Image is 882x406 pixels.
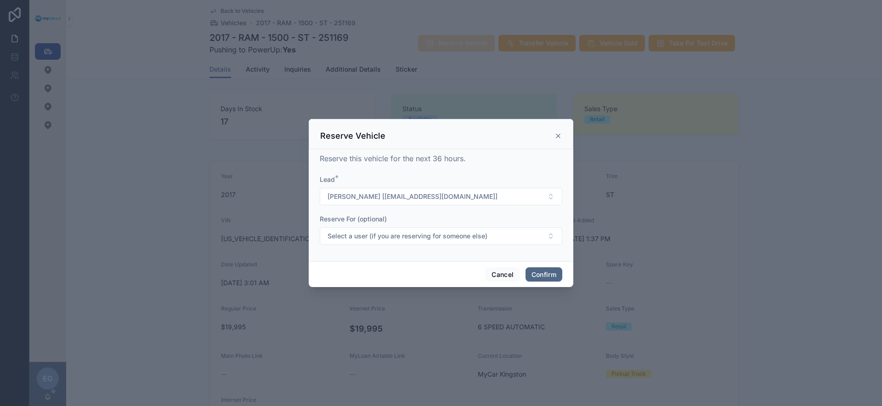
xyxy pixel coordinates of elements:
span: Lead [320,175,335,183]
button: Select Button [320,188,562,205]
button: Confirm [526,267,562,282]
span: Reserve For (optional) [320,215,387,223]
span: Reserve this vehicle for the next 36 hours. [320,154,466,163]
button: Cancel [486,267,520,282]
h3: Reserve Vehicle [320,130,385,141]
span: Select a user (if you are reserving for someone else) [328,231,487,241]
button: Select Button [320,227,562,245]
span: [PERSON_NAME] [[EMAIL_ADDRESS][DOMAIN_NAME]] [328,192,498,201]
